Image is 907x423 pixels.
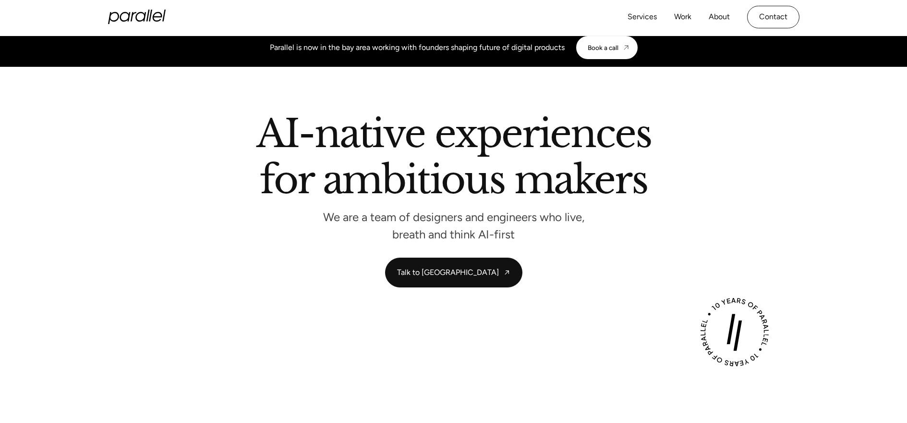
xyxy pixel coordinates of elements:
[108,10,166,24] a: home
[180,115,727,203] h2: AI-native experiences for ambitious makers
[709,10,730,24] a: About
[628,10,657,24] a: Services
[747,6,799,28] a: Contact
[588,44,618,51] div: Book a call
[576,36,638,59] a: Book a call
[622,44,630,51] img: CTA arrow image
[270,42,565,53] div: Parallel is now in the bay area working with founders shaping future of digital products
[310,213,598,238] p: We are a team of designers and engineers who live, breath and think AI-first
[674,10,691,24] a: Work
